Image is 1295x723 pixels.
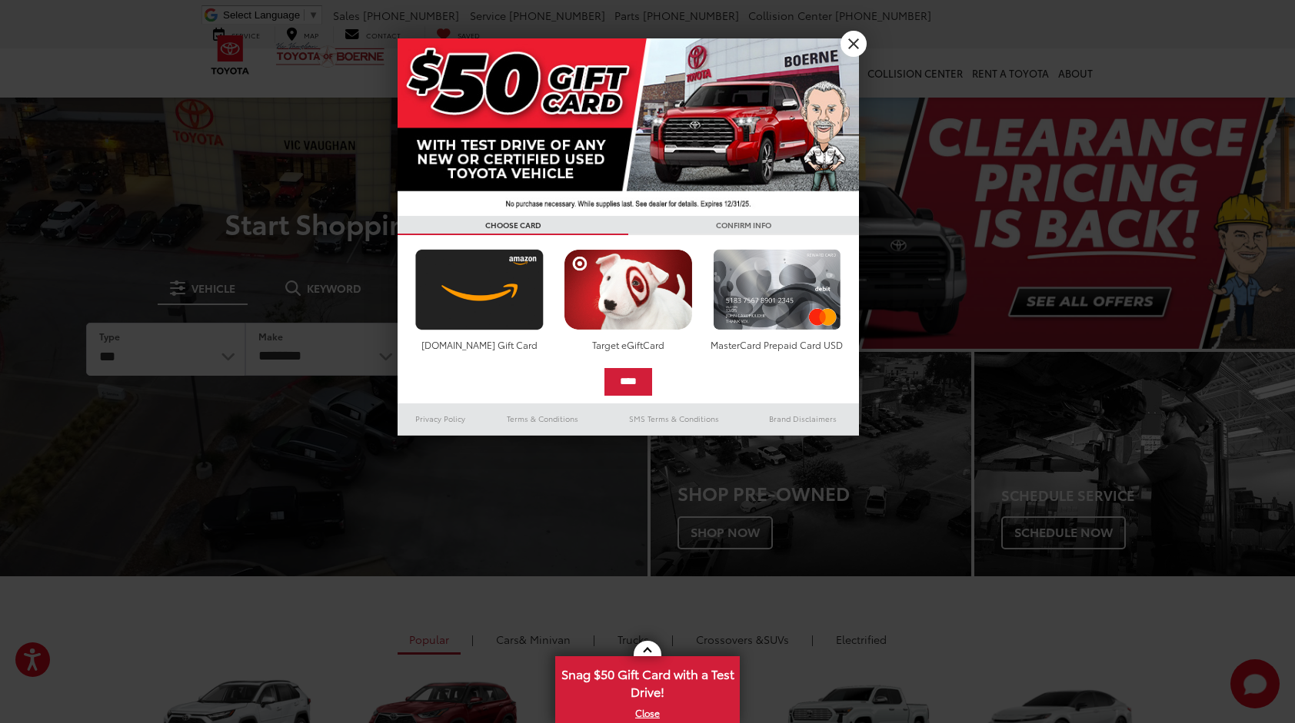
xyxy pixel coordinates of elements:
[709,249,845,330] img: mastercard.png
[398,216,628,235] h3: CHOOSE CARD
[560,338,696,351] div: Target eGiftCard
[411,338,548,351] div: [DOMAIN_NAME] Gift Card
[601,410,747,428] a: SMS Terms & Conditions
[709,338,845,351] div: MasterCard Prepaid Card USD
[398,38,859,216] img: 42635_top_851395.jpg
[557,658,738,705] span: Snag $50 Gift Card with a Test Drive!
[560,249,696,330] img: targetcard.png
[484,410,601,428] a: Terms & Conditions
[628,216,859,235] h3: CONFIRM INFO
[398,410,484,428] a: Privacy Policy
[411,249,548,330] img: amazoncard.png
[747,410,859,428] a: Brand Disclaimers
